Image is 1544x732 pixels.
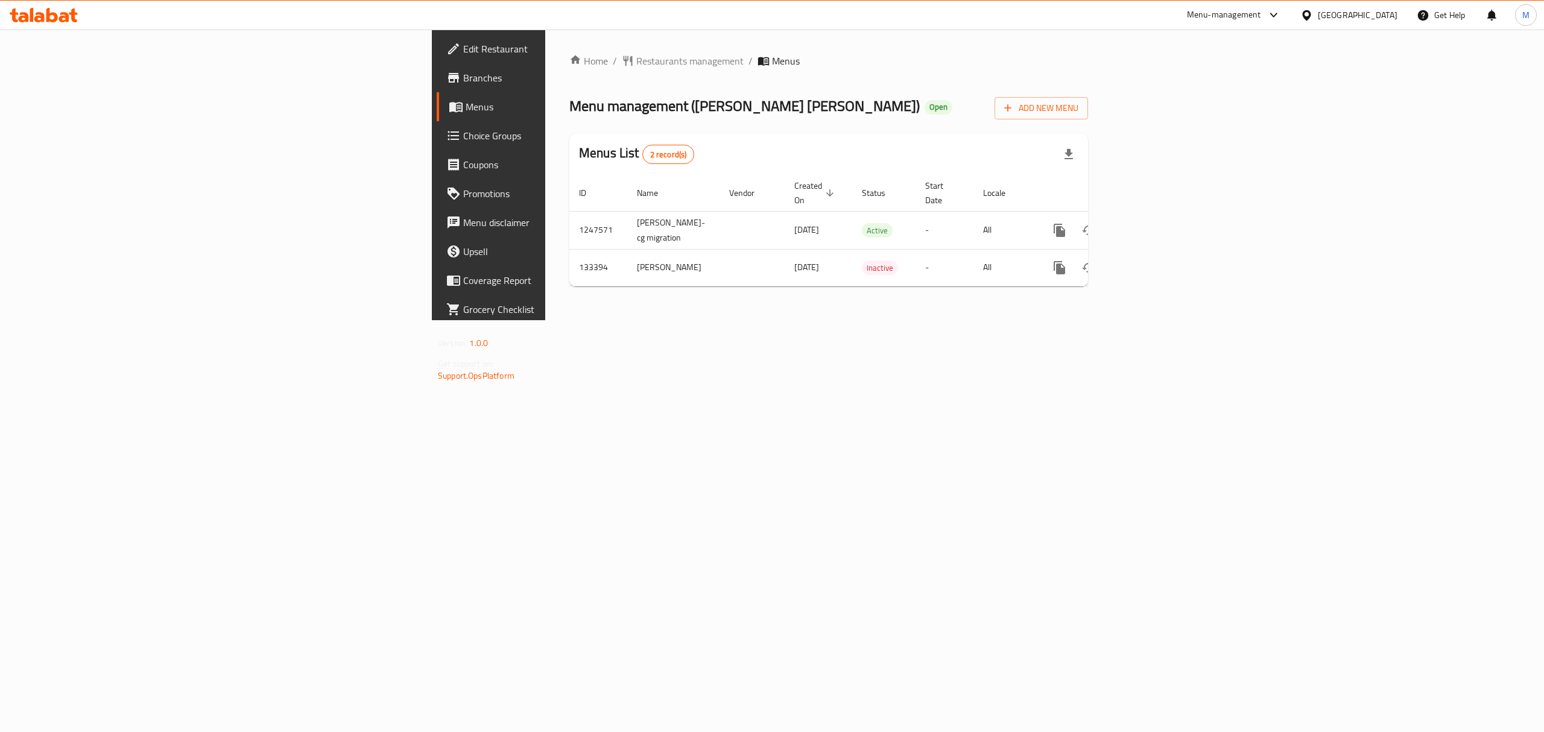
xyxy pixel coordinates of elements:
button: Add New Menu [995,97,1088,119]
span: Menu disclaimer [463,215,680,230]
a: Grocery Checklist [437,295,690,324]
h2: Menus List [579,144,694,164]
span: Locale [983,186,1021,200]
td: - [916,211,973,249]
td: All [973,211,1036,249]
span: Name [637,186,674,200]
li: / [748,54,753,68]
span: Grocery Checklist [463,302,680,317]
a: Coupons [437,150,690,179]
div: Active [862,223,893,238]
span: Open [925,102,952,112]
span: Inactive [862,261,898,275]
span: Branches [463,71,680,85]
span: Start Date [925,178,959,207]
span: 2 record(s) [643,149,694,160]
td: - [916,249,973,286]
a: Coverage Report [437,266,690,295]
span: Edit Restaurant [463,42,680,56]
span: Coverage Report [463,273,680,288]
span: Get support on: [438,356,493,371]
span: Status [862,186,901,200]
span: Menus [466,99,680,114]
td: All [973,249,1036,286]
div: Menu-management [1187,8,1261,22]
th: Actions [1036,175,1171,212]
span: Promotions [463,186,680,201]
a: Menus [437,92,690,121]
div: Total records count [642,145,695,164]
span: Version: [438,335,467,351]
button: more [1045,216,1074,245]
span: Choice Groups [463,128,680,143]
a: Edit Restaurant [437,34,690,63]
span: Coupons [463,157,680,172]
button: Change Status [1074,253,1103,282]
a: Upsell [437,237,690,266]
span: ID [579,186,602,200]
span: M [1522,8,1530,22]
span: Menus [772,54,800,68]
span: Active [862,224,893,238]
div: [GEOGRAPHIC_DATA] [1318,8,1397,22]
a: Branches [437,63,690,92]
span: Created On [794,178,838,207]
span: Menu management ( [PERSON_NAME] [PERSON_NAME] ) [569,92,920,119]
div: Export file [1054,140,1083,169]
span: Restaurants management [636,54,744,68]
span: Upsell [463,244,680,259]
button: more [1045,253,1074,282]
span: [DATE] [794,222,819,238]
a: Menu disclaimer [437,208,690,237]
span: Add New Menu [1004,101,1078,116]
span: [DATE] [794,259,819,275]
button: Change Status [1074,216,1103,245]
div: Open [925,100,952,115]
a: Promotions [437,179,690,208]
nav: breadcrumb [569,54,1088,68]
span: 1.0.0 [469,335,488,351]
table: enhanced table [569,175,1171,286]
span: Vendor [729,186,770,200]
a: Support.OpsPlatform [438,368,514,383]
a: Choice Groups [437,121,690,150]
